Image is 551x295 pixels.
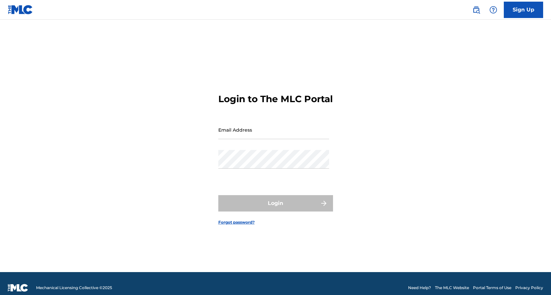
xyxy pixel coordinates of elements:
[487,3,500,16] div: Help
[218,93,333,105] h3: Login to The MLC Portal
[36,285,112,291] span: Mechanical Licensing Collective © 2025
[504,2,543,18] a: Sign Up
[489,6,497,14] img: help
[515,285,543,291] a: Privacy Policy
[218,219,255,225] a: Forgot password?
[8,284,28,292] img: logo
[435,285,469,291] a: The MLC Website
[8,5,33,14] img: MLC Logo
[408,285,431,291] a: Need Help?
[473,285,511,291] a: Portal Terms of Use
[472,6,480,14] img: search
[470,3,483,16] a: Public Search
